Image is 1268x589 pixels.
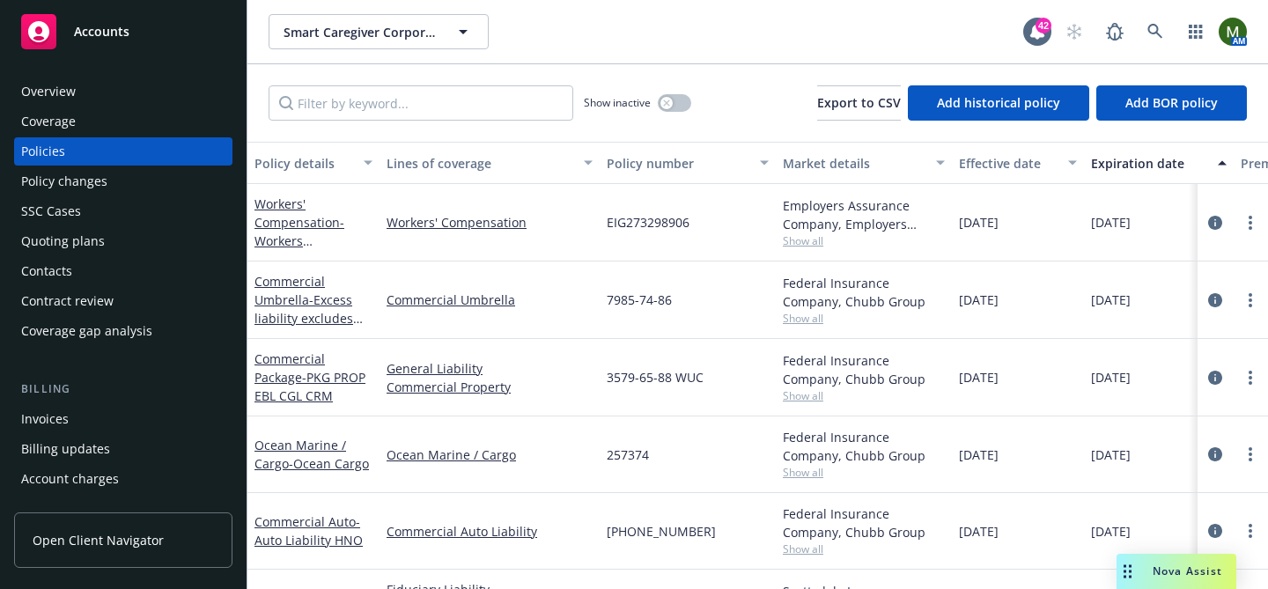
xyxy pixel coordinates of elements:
[21,465,119,493] div: Account charges
[607,445,649,464] span: 257374
[1117,554,1236,589] button: Nova Assist
[1240,444,1261,465] a: more
[14,317,232,345] a: Coverage gap analysis
[817,94,901,111] span: Export to CSV
[21,77,76,106] div: Overview
[1219,18,1247,46] img: photo
[1205,520,1226,541] a: circleInformation
[1178,14,1213,49] a: Switch app
[254,369,365,404] span: - PKG PROP EBL CGL CRM
[33,531,164,549] span: Open Client Navigator
[21,317,152,345] div: Coverage gap analysis
[783,388,945,403] span: Show all
[1240,520,1261,541] a: more
[1091,154,1207,173] div: Expiration date
[1036,18,1051,33] div: 42
[21,107,76,136] div: Coverage
[14,167,232,195] a: Policy changes
[1096,85,1247,121] button: Add BOR policy
[783,504,945,541] div: Federal Insurance Company, Chubb Group
[21,287,114,315] div: Contract review
[387,213,593,232] a: Workers' Compensation
[959,213,999,232] span: [DATE]
[254,437,369,472] a: Ocean Marine / Cargo
[14,287,232,315] a: Contract review
[1138,14,1173,49] a: Search
[584,95,651,110] span: Show inactive
[783,233,945,248] span: Show all
[387,154,573,173] div: Lines of coverage
[1240,367,1261,388] a: more
[1091,213,1131,232] span: [DATE]
[952,142,1084,184] button: Effective date
[14,137,232,166] a: Policies
[607,522,716,541] span: [PHONE_NUMBER]
[254,350,365,404] a: Commercial Package
[1205,444,1226,465] a: circleInformation
[1205,290,1226,311] a: circleInformation
[959,291,999,309] span: [DATE]
[1091,522,1131,541] span: [DATE]
[387,445,593,464] a: Ocean Marine / Cargo
[254,214,344,268] span: - Workers Compensation
[1057,14,1092,49] a: Start snowing
[1240,290,1261,311] a: more
[1091,368,1131,387] span: [DATE]
[21,405,69,433] div: Invoices
[1153,563,1222,578] span: Nova Assist
[1097,14,1132,49] a: Report a Bug
[380,142,600,184] button: Lines of coverage
[21,137,65,166] div: Policies
[269,14,489,49] button: Smart Caregiver Corporation
[14,257,232,285] a: Contacts
[1091,291,1131,309] span: [DATE]
[387,378,593,396] a: Commercial Property
[783,465,945,480] span: Show all
[1205,212,1226,233] a: circleInformation
[387,522,593,541] a: Commercial Auto Liability
[783,311,945,326] span: Show all
[776,142,952,184] button: Market details
[607,213,689,232] span: EIG273298906
[21,435,110,463] div: Billing updates
[14,107,232,136] a: Coverage
[254,291,363,345] span: - Excess liability excludes Prod
[607,368,704,387] span: 3579-65-88 WUC
[14,227,232,255] a: Quoting plans
[14,380,232,398] div: Billing
[21,495,124,523] div: Installment plans
[783,154,925,173] div: Market details
[74,25,129,39] span: Accounts
[387,359,593,378] a: General Liability
[254,154,353,173] div: Policy details
[1205,367,1226,388] a: circleInformation
[289,455,369,472] span: - Ocean Cargo
[21,227,105,255] div: Quoting plans
[908,85,1089,121] button: Add historical policy
[959,445,999,464] span: [DATE]
[1084,142,1234,184] button: Expiration date
[21,197,81,225] div: SSC Cases
[387,291,593,309] a: Commercial Umbrella
[14,77,232,106] a: Overview
[817,85,901,121] button: Export to CSV
[21,257,72,285] div: Contacts
[14,495,232,523] a: Installment plans
[607,154,749,173] div: Policy number
[269,85,573,121] input: Filter by keyword...
[783,541,945,556] span: Show all
[959,522,999,541] span: [DATE]
[959,154,1058,173] div: Effective date
[600,142,776,184] button: Policy number
[959,368,999,387] span: [DATE]
[1091,445,1131,464] span: [DATE]
[14,7,232,56] a: Accounts
[254,195,344,268] a: Workers' Compensation
[14,405,232,433] a: Invoices
[783,196,945,233] div: Employers Assurance Company, Employers Insurance Group
[783,428,945,465] div: Federal Insurance Company, Chubb Group
[1117,554,1139,589] div: Drag to move
[783,274,945,311] div: Federal Insurance Company, Chubb Group
[14,465,232,493] a: Account charges
[783,351,945,388] div: Federal Insurance Company, Chubb Group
